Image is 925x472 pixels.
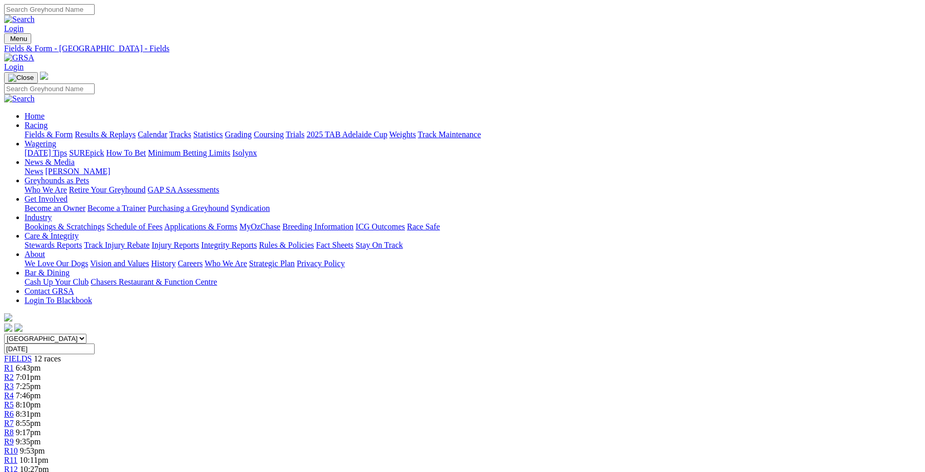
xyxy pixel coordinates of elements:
[25,241,921,250] div: Care & Integrity
[169,130,191,139] a: Tracks
[4,363,14,372] a: R1
[25,148,67,157] a: [DATE] Tips
[69,185,146,194] a: Retire Your Greyhound
[4,456,17,464] a: R11
[16,410,41,418] span: 8:31pm
[25,277,89,286] a: Cash Up Your Club
[25,222,104,231] a: Bookings & Scratchings
[25,287,74,295] a: Contact GRSA
[8,74,34,82] img: Close
[25,121,48,130] a: Racing
[356,241,403,249] a: Stay On Track
[25,185,921,195] div: Greyhounds as Pets
[148,185,219,194] a: GAP SA Assessments
[407,222,439,231] a: Race Safe
[259,241,314,249] a: Rules & Policies
[4,446,18,455] a: R10
[4,313,12,321] img: logo-grsa-white.png
[75,130,136,139] a: Results & Replays
[91,277,217,286] a: Chasers Restaurant & Function Centre
[151,259,175,268] a: History
[25,259,921,268] div: About
[16,428,41,437] span: 9:17pm
[25,259,88,268] a: We Love Our Dogs
[25,130,73,139] a: Fields & Form
[25,185,67,194] a: Who We Are
[16,419,41,427] span: 8:55pm
[232,148,257,157] a: Isolynx
[316,241,354,249] a: Fact Sheets
[16,400,41,409] span: 8:10pm
[4,344,95,354] input: Select date
[16,373,41,381] span: 7:01pm
[4,53,34,62] img: GRSA
[25,130,921,139] div: Racing
[4,382,14,391] a: R3
[4,324,12,332] img: facebook.svg
[285,130,304,139] a: Trials
[4,373,14,381] a: R2
[4,83,95,94] input: Search
[193,130,223,139] a: Statistics
[69,148,104,157] a: SUREpick
[40,72,48,80] img: logo-grsa-white.png
[4,391,14,400] span: R4
[389,130,416,139] a: Weights
[34,354,61,363] span: 12 races
[4,4,95,15] input: Search
[151,241,199,249] a: Injury Reports
[25,167,43,176] a: News
[25,231,79,240] a: Care & Integrity
[25,195,68,203] a: Get Involved
[4,419,14,427] a: R7
[249,259,295,268] a: Strategic Plan
[4,400,14,409] span: R5
[87,204,146,212] a: Become a Trainer
[106,222,162,231] a: Schedule of Fees
[25,112,45,120] a: Home
[10,35,27,42] span: Menu
[418,130,481,139] a: Track Maintenance
[25,241,82,249] a: Stewards Reports
[84,241,149,249] a: Track Injury Rebate
[4,354,32,363] span: FIELDS
[90,259,149,268] a: Vision and Values
[45,167,110,176] a: [PERSON_NAME]
[25,204,921,213] div: Get Involved
[20,446,45,455] span: 9:53pm
[4,62,24,71] a: Login
[282,222,354,231] a: Breeding Information
[25,167,921,176] div: News & Media
[19,456,48,464] span: 10:11pm
[178,259,203,268] a: Careers
[25,204,85,212] a: Become an Owner
[306,130,387,139] a: 2025 TAB Adelaide Cup
[4,410,14,418] a: R6
[25,296,92,305] a: Login To Blackbook
[4,437,14,446] a: R9
[297,259,345,268] a: Privacy Policy
[201,241,257,249] a: Integrity Reports
[148,204,229,212] a: Purchasing a Greyhound
[164,222,237,231] a: Applications & Forms
[138,130,167,139] a: Calendar
[16,391,41,400] span: 7:46pm
[205,259,247,268] a: Who We Are
[239,222,280,231] a: MyOzChase
[25,222,921,231] div: Industry
[106,148,146,157] a: How To Bet
[25,277,921,287] div: Bar & Dining
[4,44,921,53] div: Fields & Form - [GEOGRAPHIC_DATA] - Fields
[4,24,24,33] a: Login
[225,130,252,139] a: Grading
[25,176,89,185] a: Greyhounds as Pets
[4,428,14,437] a: R8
